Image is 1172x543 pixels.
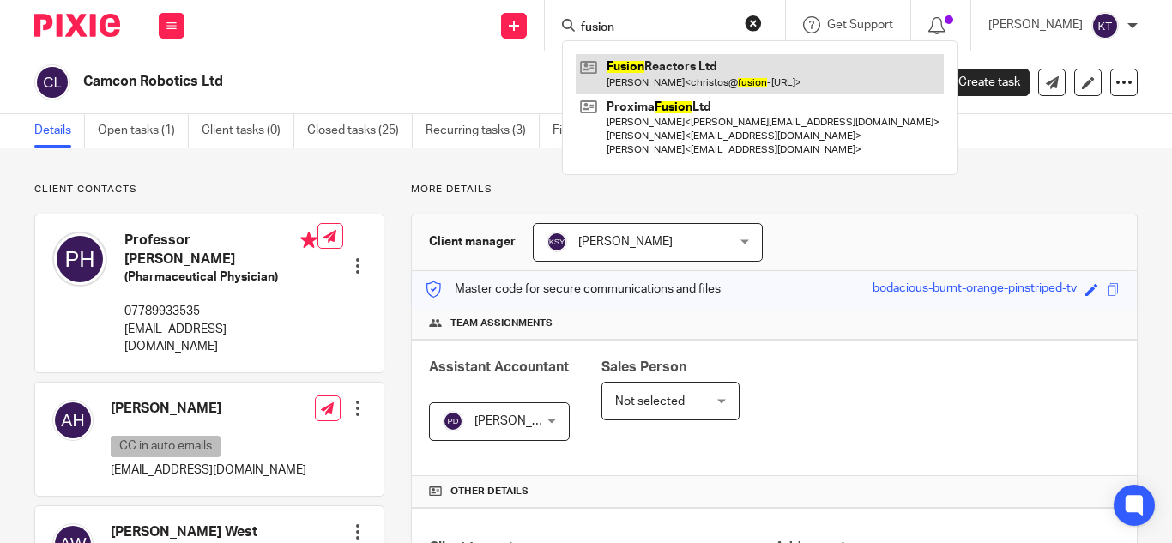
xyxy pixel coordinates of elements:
img: Pixie [34,14,120,37]
a: Client tasks (0) [202,114,294,148]
h5: (Pharmaceutical Physician) [124,268,317,286]
i: Primary [300,232,317,249]
h4: Professor [PERSON_NAME] [124,232,317,268]
span: [PERSON_NAME] [474,415,569,427]
a: Open tasks (1) [98,114,189,148]
p: Client contacts [34,183,384,196]
span: Team assignments [450,317,553,330]
a: Files [553,114,591,148]
img: svg%3E [52,400,94,441]
span: Not selected [615,395,685,407]
p: [PERSON_NAME] [988,16,1083,33]
p: [EMAIL_ADDRESS][DOMAIN_NAME] [111,462,306,479]
img: svg%3E [34,64,70,100]
button: Clear [745,15,762,32]
span: Other details [450,485,529,498]
p: CC in auto emails [111,436,221,457]
a: Details [34,114,85,148]
p: Master code for secure communications and files [425,281,721,298]
p: More details [411,183,1138,196]
h3: Client manager [429,233,516,250]
h4: [PERSON_NAME] West [111,523,257,541]
span: Sales Person [601,360,686,374]
input: Search [579,21,734,36]
h2: Camcon Robotics Ltd [83,73,740,91]
a: Create task [930,69,1030,96]
img: svg%3E [52,232,107,287]
a: Closed tasks (25) [307,114,413,148]
p: [EMAIL_ADDRESS][DOMAIN_NAME] [124,321,317,356]
img: svg%3E [547,232,567,252]
span: [PERSON_NAME] [578,236,673,248]
span: Assistant Accountant [429,360,569,374]
img: svg%3E [1091,12,1119,39]
span: Get Support [827,19,893,31]
h4: [PERSON_NAME] [111,400,306,418]
img: svg%3E [443,411,463,431]
p: 07789933535 [124,303,317,320]
a: Recurring tasks (3) [426,114,540,148]
div: bodacious-burnt-orange-pinstriped-tv [873,280,1077,299]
